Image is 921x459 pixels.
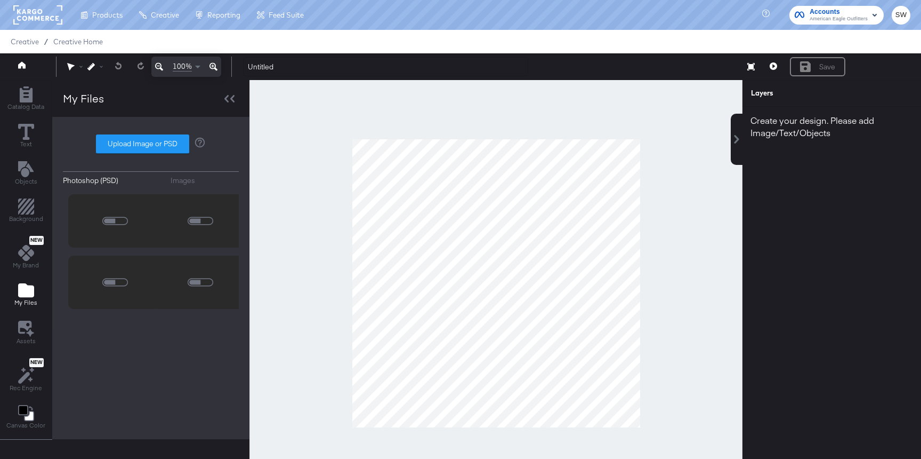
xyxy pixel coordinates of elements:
span: New [29,359,44,366]
span: Feed Suite [269,11,304,19]
button: Text [12,121,41,152]
span: / [39,37,53,46]
span: Accounts [810,6,868,18]
svg: Image loader [101,207,129,235]
span: Products [92,11,123,19]
div: Images [171,176,195,186]
span: 100% [173,61,192,72]
span: Creative [151,11,179,19]
button: NewRec Engine [3,355,49,395]
button: Images [171,176,239,186]
span: American Eagle Outfitters [810,15,868,23]
button: Assets [10,318,42,349]
span: Text [20,140,32,148]
span: Assets [17,337,36,345]
span: Objects [15,177,37,186]
span: Catalog Data [7,102,44,111]
span: Canvas Color [6,421,45,430]
button: AccountsAmerican Eagle Outfitters [789,6,884,25]
button: SW [892,6,910,25]
svg: Image loader [101,268,129,296]
button: Add Text [9,159,44,189]
svg: Image loader [187,207,214,235]
button: Add Files [8,280,44,311]
span: Creative [11,37,39,46]
button: Photoshop (PSD) [63,176,163,186]
div: Photoshop (PSD) [63,176,118,186]
span: My Files [14,298,37,307]
span: Rec Engine [10,384,42,392]
button: Add Rectangle [3,196,50,227]
a: Creative Home [53,37,103,46]
div: My Files [63,91,104,106]
span: My Brand [13,261,39,270]
span: New [29,237,44,244]
span: Reporting [207,11,240,19]
svg: Image loader [187,268,214,296]
button: Add Rectangle [1,84,51,114]
div: Layers [751,88,860,98]
button: NewMy Brand [6,234,45,273]
div: Create your design. Please add Image/Text/Objects [742,107,921,146]
span: Background [9,215,43,223]
span: SW [896,9,906,21]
